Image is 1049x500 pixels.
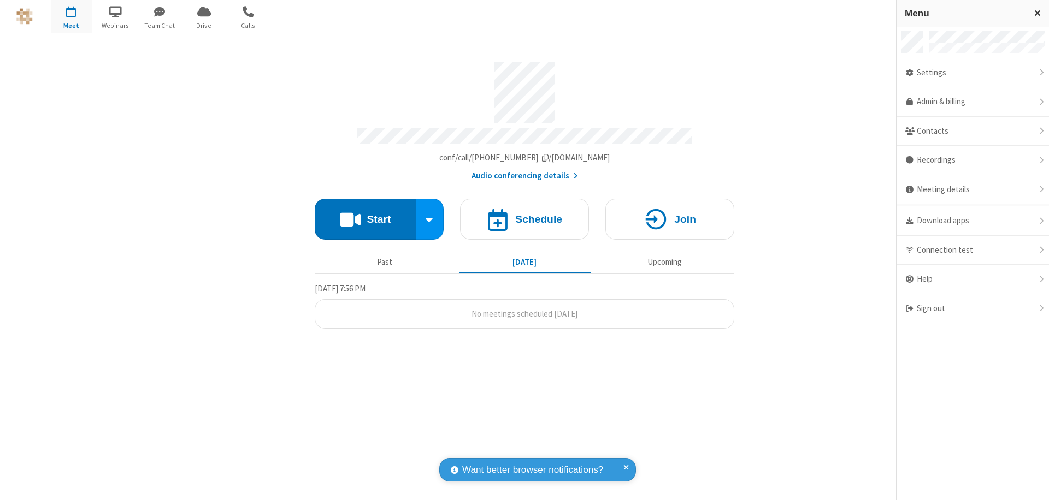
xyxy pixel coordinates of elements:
img: QA Selenium DO NOT DELETE OR CHANGE [16,8,33,25]
span: Calls [228,21,269,31]
span: Team Chat [139,21,180,31]
button: Audio conferencing details [472,170,578,182]
button: Schedule [460,199,589,240]
section: Today's Meetings [315,282,734,329]
span: Webinars [95,21,136,31]
h3: Menu [905,8,1024,19]
div: Download apps [897,206,1049,236]
div: Start conference options [416,199,444,240]
iframe: Chat [1022,472,1041,492]
span: Want better browser notifications? [462,463,603,477]
h4: Start [367,214,391,224]
div: Help [897,265,1049,294]
span: Drive [184,21,225,31]
div: Contacts [897,117,1049,146]
span: Copy my meeting room link [439,152,610,163]
h4: Schedule [515,214,562,224]
button: [DATE] [459,252,591,272]
div: Recordings [897,146,1049,175]
button: Upcoming [599,252,730,272]
a: Admin & billing [897,87,1049,117]
button: Copy my meeting room linkCopy my meeting room link [439,152,610,164]
span: [DATE] 7:56 PM [315,283,366,294]
div: Settings [897,58,1049,88]
div: Connection test [897,236,1049,265]
h4: Join [674,214,696,224]
section: Account details [315,54,734,182]
button: Start [315,199,416,240]
span: Meet [51,21,92,31]
span: No meetings scheduled [DATE] [472,308,577,319]
button: Past [319,252,451,272]
div: Meeting details [897,175,1049,205]
div: Sign out [897,294,1049,323]
button: Join [605,199,734,240]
